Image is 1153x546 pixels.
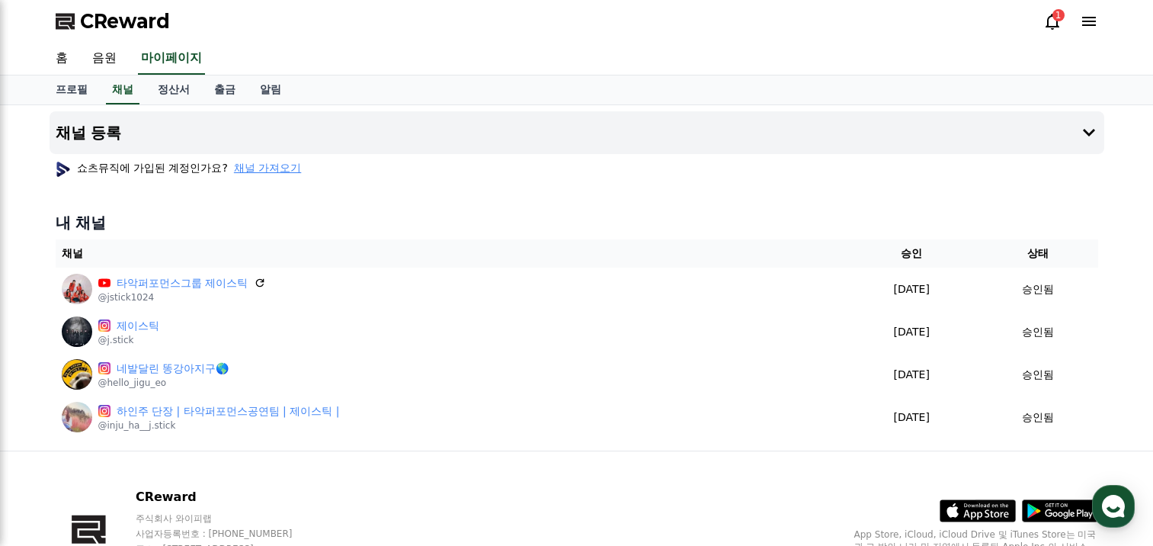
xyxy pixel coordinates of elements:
a: 정산서 [146,75,202,104]
p: @j.stick [98,334,159,346]
img: 네발달린 똥강아지구🌎 [62,359,92,390]
button: 채널 가져오기 [234,160,301,175]
th: 채널 [56,239,846,268]
a: 채널 [106,75,139,104]
img: 타악퍼포먼스그룹 제이스틱 [62,274,92,304]
p: [DATE] [852,367,972,383]
th: 상태 [978,239,1098,268]
th: 승인 [846,239,978,268]
a: 마이페이지 [138,43,205,75]
button: 채널 등록 [50,111,1104,154]
p: 쇼츠뮤직에 가입된 계정인가요? [56,160,302,175]
a: 하인주 단장 | 타악퍼포먼스공연팀 | 제이스틱 | [117,403,340,419]
p: @hello_jigu_eo [98,377,229,389]
span: CReward [80,9,170,34]
p: 사업자등록번호 : [PHONE_NUMBER] [136,528,322,540]
p: [DATE] [852,324,972,340]
p: @inju_ha__j.stick [98,419,340,432]
p: @jstick1024 [98,291,266,304]
a: 네발달린 똥강아지구🌎 [117,361,229,377]
p: 승인됨 [1022,367,1054,383]
img: profile [56,162,71,177]
p: CReward [136,488,322,506]
p: 승인됨 [1022,324,1054,340]
a: 1 [1043,12,1062,31]
img: 하인주 단장 | 타악퍼포먼스공연팀 | 제이스틱 | [62,402,92,432]
img: 제이스틱 [62,316,92,347]
a: 음원 [80,43,129,75]
a: 홈 [43,43,80,75]
div: 1 [1052,9,1065,21]
p: 승인됨 [1022,281,1054,297]
a: 출금 [202,75,248,104]
p: [DATE] [852,281,972,297]
a: 프로필 [43,75,100,104]
a: 타악퍼포먼스그룹 제이스틱 [117,275,248,291]
a: 제이스틱 [117,318,159,334]
p: 주식회사 와이피랩 [136,512,322,525]
p: [DATE] [852,409,972,426]
h4: 채널 등록 [56,124,122,141]
p: 승인됨 [1022,409,1054,426]
a: 알림 [248,75,293,104]
h4: 내 채널 [56,212,1098,233]
a: CReward [56,9,170,34]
